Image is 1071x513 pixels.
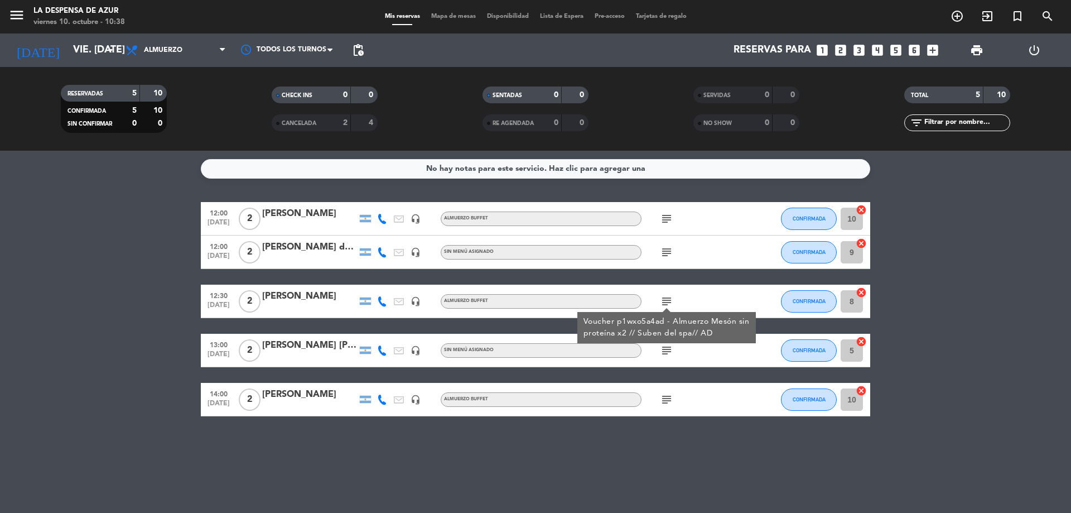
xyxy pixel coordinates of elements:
span: Mapa de mesas [426,13,481,20]
i: power_settings_new [1027,44,1041,57]
i: cancel [856,204,867,215]
span: RE AGENDADA [493,121,534,126]
i: subject [660,295,673,308]
strong: 0 [580,91,586,99]
span: 2 [239,389,260,411]
i: cancel [856,336,867,347]
div: La Despensa de Azur [33,6,125,17]
span: NO SHOW [703,121,732,126]
i: looks_two [833,43,848,57]
strong: 0 [765,91,769,99]
span: RESERVADAS [67,91,103,97]
button: CONFIRMADA [781,241,837,263]
strong: 0 [554,91,558,99]
strong: 10 [153,89,165,97]
div: LOG OUT [1005,33,1063,67]
span: Almuerzo buffet [444,397,488,401]
span: Almuerzo buffet [444,216,488,220]
strong: 0 [343,91,348,99]
i: looks_6 [907,43,922,57]
span: Sin menú asignado [444,250,494,254]
span: Almuerzo [144,46,182,54]
span: CONFIRMADA [793,347,826,353]
span: TOTAL [911,93,928,98]
span: Lista de Espera [534,13,589,20]
i: looks_4 [870,43,885,57]
strong: 5 [132,107,137,114]
div: viernes 10. octubre - 10:38 [33,17,125,28]
i: subject [660,246,673,259]
span: CONFIRMADA [793,396,826,402]
i: headset_mic [411,296,421,306]
span: Tarjetas de regalo [630,13,692,20]
span: Sin menú asignado [444,348,494,352]
strong: 2 [343,119,348,127]
strong: 0 [132,119,137,127]
span: 12:00 [205,239,233,252]
span: CONFIRMADA [67,108,106,114]
i: subject [660,212,673,226]
span: pending_actions [351,44,365,57]
i: subject [660,344,673,357]
strong: 5 [976,91,980,99]
i: headset_mic [411,395,421,405]
span: CHECK INS [282,93,312,98]
i: [DATE] [8,38,67,63]
div: [PERSON_NAME] [262,289,357,304]
span: 2 [239,339,260,362]
i: looks_5 [889,43,903,57]
i: filter_list [910,116,923,130]
span: 2 [239,241,260,263]
i: cancel [856,287,867,298]
span: [DATE] [205,400,233,413]
span: SIN CONFIRMAR [67,121,112,127]
i: headset_mic [411,214,421,224]
button: menu [8,7,25,27]
span: 14:00 [205,387,233,400]
i: menu [8,7,25,23]
span: 2 [239,290,260,313]
i: add_circle_outline [951,9,964,23]
span: 2 [239,208,260,230]
span: [DATE] [205,219,233,232]
strong: 5 [132,89,137,97]
span: Reservas para [734,45,811,56]
strong: 4 [369,119,375,127]
div: [PERSON_NAME] [PERSON_NAME] Santimaria [262,338,357,353]
i: looks_one [815,43,829,57]
span: [DATE] [205,252,233,265]
i: cancel [856,238,867,249]
div: [PERSON_NAME] [262,207,357,221]
strong: 10 [997,91,1008,99]
button: CONFIRMADA [781,339,837,362]
strong: 0 [765,119,769,127]
strong: 0 [790,91,797,99]
span: Almuerzo buffet [444,299,488,303]
span: print [970,44,983,57]
span: CONFIRMADA [793,249,826,255]
button: CONFIRMADA [781,389,837,411]
i: search [1041,9,1054,23]
span: [DATE] [205,301,233,314]
div: Voucher p1wxo5a4ad - Almuerzo Mesón sin proteína x2 // Suben del spa// AD [583,316,750,339]
strong: 0 [554,119,558,127]
i: add_box [925,43,940,57]
input: Filtrar por nombre... [923,117,1010,129]
span: 12:00 [205,206,233,219]
strong: 0 [158,119,165,127]
span: Pre-acceso [589,13,630,20]
strong: 0 [369,91,375,99]
strong: 0 [790,119,797,127]
strong: 10 [153,107,165,114]
i: exit_to_app [981,9,994,23]
span: CANCELADA [282,121,316,126]
span: SENTADAS [493,93,522,98]
div: [PERSON_NAME] [262,387,357,402]
div: [PERSON_NAME] del [PERSON_NAME] [262,240,357,255]
button: CONFIRMADA [781,290,837,313]
span: 13:00 [205,338,233,351]
span: Mis reservas [379,13,426,20]
span: [DATE] [205,351,233,363]
span: CONFIRMADA [793,298,826,304]
strong: 0 [580,119,586,127]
